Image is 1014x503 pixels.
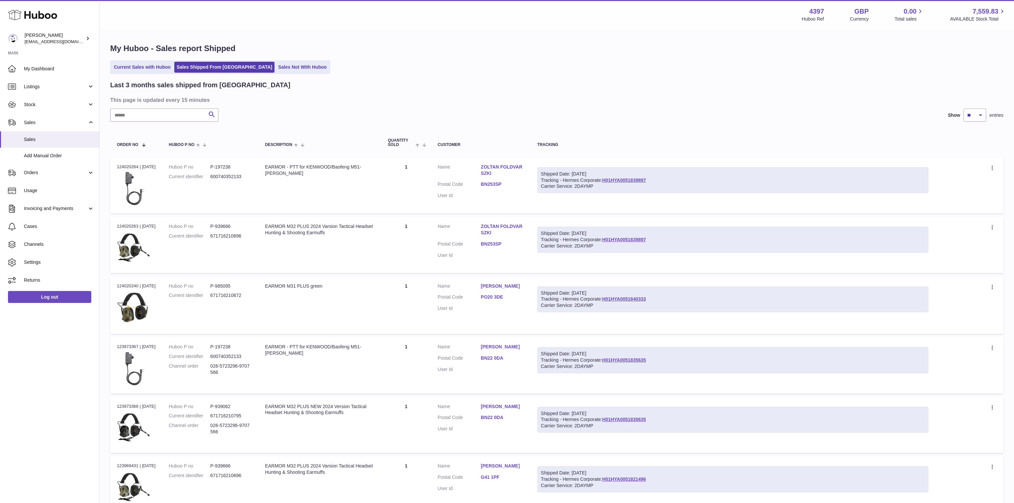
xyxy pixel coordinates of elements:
h1: My Huboo - Sales report Shipped [110,43,1003,54]
dt: Postal Code [438,241,481,249]
dt: Huboo P no [169,164,210,170]
dd: 671716210795 [210,413,252,419]
span: Add Manual Order [24,153,94,159]
strong: GBP [854,7,869,16]
td: 1 [381,276,431,334]
div: Carrier Service: 2DAYMP [541,183,925,189]
a: H01HYA0051821496 [602,476,646,482]
dt: Huboo P no [169,283,210,289]
img: $_1.JPG [117,172,150,205]
div: 123973367 | [DATE] [117,344,156,350]
a: Sales Not With Huboo [276,62,329,73]
dt: Huboo P no [169,463,210,469]
dt: User Id [438,192,481,199]
span: Invoicing and Payments [24,205,87,212]
dd: P-197238 [210,164,252,170]
dd: P-939666 [210,463,252,469]
dt: Channel order [169,422,210,435]
a: BN253SP [481,241,524,247]
span: 0.00 [904,7,917,16]
a: BN253SP [481,181,524,187]
span: Description [265,143,292,147]
h2: Last 3 months sales shipped from [GEOGRAPHIC_DATA] [110,81,290,90]
a: [PERSON_NAME] [481,344,524,350]
div: 123969431 | [DATE] [117,463,156,469]
span: Huboo P no [169,143,195,147]
td: 1 [381,217,431,273]
div: Carrier Service: 2DAYMP [541,302,925,309]
dt: Postal Code [438,355,481,363]
a: 0.00 Total sales [895,7,924,22]
dd: 600740352133 [210,353,252,360]
span: Stock [24,102,87,108]
div: Huboo Ref [802,16,824,22]
div: Shipped Date: [DATE] [541,230,925,237]
span: [EMAIL_ADDRESS][DOMAIN_NAME] [25,39,98,44]
dt: User Id [438,485,481,492]
a: [PERSON_NAME] [481,403,524,410]
div: Shipped Date: [DATE] [541,290,925,296]
dd: 026-5723296-9707566 [210,422,252,435]
dt: Name [438,283,481,291]
div: Tracking - Hermes Corporate: [537,466,928,492]
dt: Huboo P no [169,344,210,350]
span: Settings [24,259,94,265]
span: Sales [24,119,87,126]
dt: User Id [438,426,481,432]
div: Shipped Date: [DATE] [541,351,925,357]
a: PO20 3DE [481,294,524,300]
dd: P-939666 [210,223,252,230]
h3: This page is updated every 15 minutes [110,96,1002,104]
span: 7,559.83 [973,7,998,16]
dt: User Id [438,366,481,373]
a: BN22 0DA [481,355,524,361]
dt: Name [438,164,481,178]
td: 1 [381,397,431,453]
div: Shipped Date: [DATE] [541,470,925,476]
a: H01HYA0051839897 [602,237,646,242]
div: [PERSON_NAME] [25,32,84,45]
div: Carrier Service: 2DAYMP [541,243,925,249]
div: Shipped Date: [DATE] [541,171,925,177]
label: Show [948,112,960,118]
strong: 4397 [809,7,824,16]
dt: Channel order [169,363,210,376]
div: Customer [438,143,524,147]
span: Returns [24,277,94,283]
dd: P-939062 [210,403,252,410]
span: My Dashboard [24,66,94,72]
div: Tracking - Hermes Corporate: [537,167,928,193]
dt: Postal Code [438,414,481,422]
dt: Name [438,223,481,238]
a: Sales Shipped From [GEOGRAPHIC_DATA] [174,62,274,73]
a: ZOLTAN FOLDVARSZKI [481,223,524,236]
dt: Current identifier [169,292,210,299]
dt: User Id [438,252,481,258]
dt: Postal Code [438,294,481,302]
a: BN22 0DA [481,414,524,421]
dt: Name [438,403,481,411]
dt: Postal Code [438,474,481,482]
img: $_1.JPG [117,232,150,265]
div: Carrier Service: 2DAYMP [541,482,925,489]
dt: Huboo P no [169,403,210,410]
dt: Huboo P no [169,223,210,230]
img: drumnnbass@gmail.com [8,34,18,43]
div: 124020263 | [DATE] [117,223,156,229]
a: Log out [8,291,91,303]
dt: Current identifier [169,174,210,180]
span: Order No [117,143,138,147]
span: entries [989,112,1003,118]
div: Tracking - Hermes Corporate: [537,347,928,373]
span: Orders [24,170,87,176]
a: H01HYA0051839897 [602,178,646,183]
div: EARMOR M32 PLUS NEW 2024 Version Tactical Headset Hunting & Shooting Earmuffs [265,403,375,416]
div: EARMOR - PTT for KENWOOD/Baofeng M51-[PERSON_NAME] [265,164,375,177]
div: Shipped Date: [DATE] [541,410,925,417]
a: H01HYA0051835635 [602,357,646,363]
dd: 026-5723296-9707566 [210,363,252,376]
span: AVAILABLE Stock Total [950,16,1006,22]
div: Tracking [537,143,928,147]
div: 124020240 | [DATE] [117,283,156,289]
div: Tracking - Hermes Corporate: [537,407,928,433]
